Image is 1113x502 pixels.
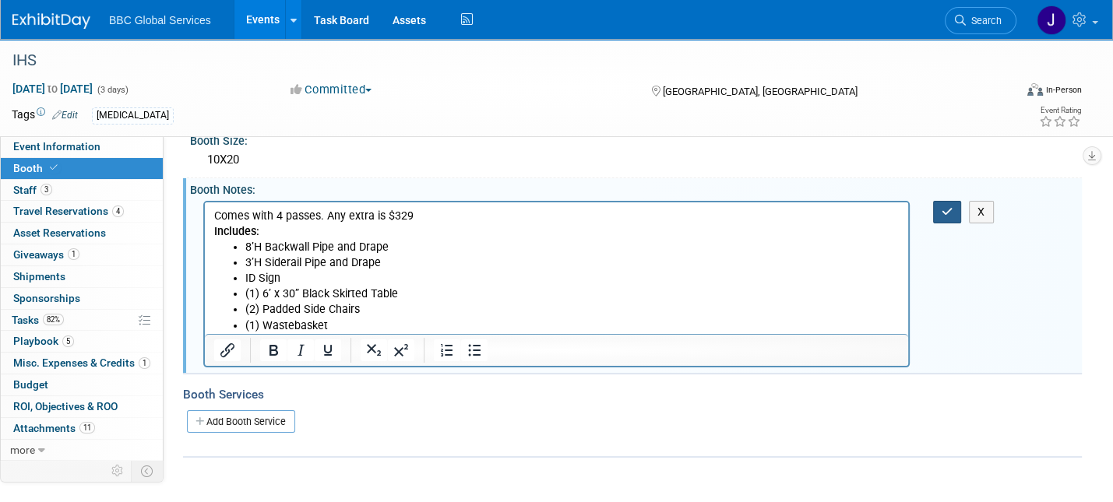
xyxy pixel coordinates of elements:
img: Format-Inperson.png [1027,83,1043,96]
span: 5 [62,335,74,347]
span: Misc. Expenses & Credits [13,356,150,369]
span: 4 [112,205,124,217]
span: Tasks [12,314,64,326]
a: more [1,440,163,461]
a: Add Booth Service [187,410,295,433]
div: 10X20 [202,148,1070,172]
span: 1 [139,357,150,369]
span: 82% [43,314,64,325]
a: ROI, Objectives & ROO [1,396,163,417]
a: Budget [1,374,163,395]
span: Staff [13,184,52,196]
span: Search [966,15,1002,26]
button: Subscript [361,339,387,361]
a: Event Information [1,136,163,157]
a: Staff3 [1,180,163,201]
span: 3 [41,184,52,195]
td: Personalize Event Tab Strip [104,461,132,481]
a: Travel Reservations4 [1,201,163,222]
a: Asset Reservations [1,223,163,244]
a: Giveaways1 [1,244,163,265]
span: [GEOGRAPHIC_DATA], [GEOGRAPHIC_DATA] [663,86,858,97]
a: Booth [1,158,163,179]
span: to [45,82,60,95]
a: Tasks82% [1,310,163,331]
a: Edit [52,110,78,121]
span: Booth [13,162,61,174]
div: In-Person [1045,84,1082,96]
button: Bold [260,339,287,361]
div: [MEDICAL_DATA] [92,107,174,124]
td: Toggle Event Tabs [132,461,164,481]
a: Search [945,7,1016,34]
button: Numbered list [434,339,460,361]
span: ROI, Objectives & ROO [13,400,118,412]
span: BBC Global Services [109,14,211,26]
a: Misc. Expenses & Credits1 [1,353,163,374]
span: Shipments [13,270,65,283]
button: Superscript [388,339,414,361]
span: Giveaways [13,248,79,261]
a: Shipments [1,266,163,287]
img: Jennifer Benedict [1037,5,1066,35]
span: Budget [13,378,48,391]
div: Event Rating [1039,107,1081,114]
span: Travel Reservations [13,205,124,217]
span: Playbook [13,335,74,347]
div: IHS [7,47,991,75]
button: X [969,201,994,223]
button: Insert/edit link [214,339,241,361]
span: Attachments [13,422,95,434]
div: Booth Size: [190,129,1082,149]
button: Bullet list [461,339,488,361]
button: Italic [287,339,314,361]
iframe: Rich Text Area [205,202,908,334]
a: Playbook5 [1,331,163,352]
div: Booth Notes: [190,178,1082,198]
span: Sponsorships [13,292,80,304]
a: Attachments11 [1,418,163,439]
span: Asset Reservations [13,226,106,239]
span: Event Information [13,140,100,153]
span: more [10,444,35,456]
span: (3 days) [96,85,129,95]
a: Sponsorships [1,288,163,309]
span: 1 [68,248,79,260]
span: 11 [79,422,95,434]
span: [DATE] [DATE] [12,82,93,96]
button: Committed [285,82,378,98]
td: Tags [12,107,78,125]
i: Booth reservation complete [50,163,58,172]
button: Underline [315,339,341,361]
div: Booth Services [183,386,1082,403]
img: ExhibitDay [12,13,90,29]
div: Event Format [923,81,1082,104]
